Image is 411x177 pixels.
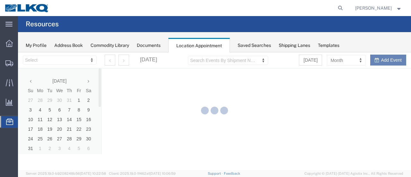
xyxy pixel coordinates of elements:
[54,42,83,49] div: Address Book
[26,16,59,32] h4: Resources
[224,172,240,175] a: Feedback
[150,172,176,175] span: [DATE] 10:06:59
[208,172,224,175] a: Support
[109,172,176,175] span: Client: 2025.19.0-1f462a1
[91,42,129,49] div: Commodity Library
[355,4,392,12] span: Jason Voyles
[80,172,106,175] span: [DATE] 10:22:58
[279,42,310,49] div: Shipping Lanes
[168,38,230,53] div: Location Appointment
[238,42,271,49] div: Saved Searches
[304,171,403,176] span: Copyright © [DATE]-[DATE] Agistix Inc., All Rights Reserved
[26,172,106,175] span: Server: 2025.19.0-b9208248b56
[137,42,161,49] div: Documents
[26,42,47,49] div: My Profile
[355,4,402,12] button: [PERSON_NAME]
[4,3,49,13] img: logo
[318,42,339,49] div: Templates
